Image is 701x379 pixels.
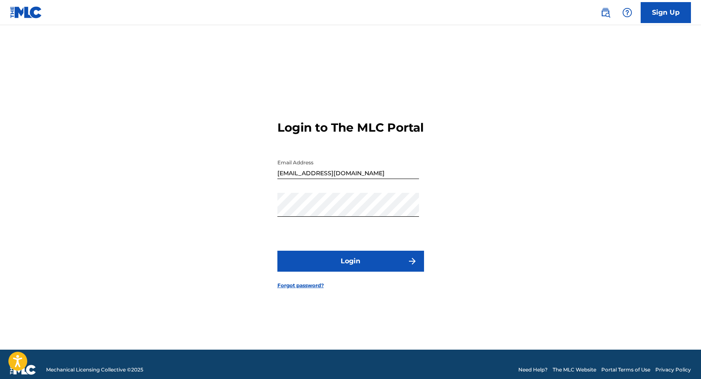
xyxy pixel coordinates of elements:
a: Privacy Policy [655,366,691,374]
a: Portal Terms of Use [601,366,650,374]
a: Forgot password? [277,282,324,289]
iframe: Chat Widget [659,339,701,379]
a: Sign Up [641,2,691,23]
img: f7272a7cc735f4ea7f67.svg [407,256,417,266]
button: Login [277,251,424,272]
img: help [622,8,632,18]
a: Public Search [597,4,614,21]
a: Need Help? [518,366,548,374]
div: Help [619,4,636,21]
h3: Login to The MLC Portal [277,120,424,135]
img: MLC Logo [10,6,42,18]
span: Mechanical Licensing Collective © 2025 [46,366,143,374]
img: logo [10,365,36,375]
img: search [600,8,610,18]
a: The MLC Website [553,366,596,374]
